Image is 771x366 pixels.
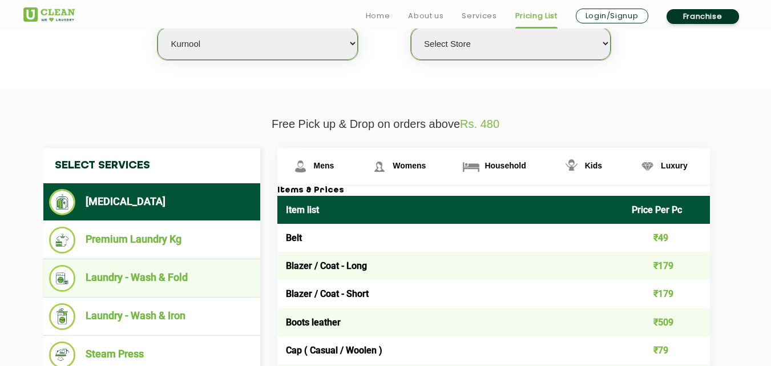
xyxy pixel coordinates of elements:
[23,118,748,131] p: Free Pick up & Drop on orders above
[49,265,255,292] li: Laundry - Wash & Fold
[393,161,426,170] span: Womens
[49,227,76,254] img: Premium Laundry Kg
[314,161,334,170] span: Mens
[460,118,499,130] span: Rs. 480
[585,161,602,170] span: Kids
[366,9,390,23] a: Home
[637,156,657,176] img: Luxury
[369,156,389,176] img: Womens
[623,196,710,224] th: Price Per Pc
[461,156,481,176] img: Household
[277,196,624,224] th: Item list
[667,9,739,24] a: Franchise
[49,227,255,254] li: Premium Laundry Kg
[623,308,710,336] td: ₹509
[49,265,76,292] img: Laundry - Wash & Fold
[277,186,710,196] h3: Items & Prices
[49,189,76,215] img: Dry Cleaning
[661,161,688,170] span: Luxury
[290,156,310,176] img: Mens
[623,336,710,364] td: ₹79
[462,9,496,23] a: Services
[49,303,76,330] img: Laundry - Wash & Iron
[576,9,648,23] a: Login/Signup
[43,148,260,183] h4: Select Services
[623,252,710,280] td: ₹179
[623,224,710,252] td: ₹49
[49,189,255,215] li: [MEDICAL_DATA]
[485,161,526,170] span: Household
[562,156,582,176] img: Kids
[49,303,255,330] li: Laundry - Wash & Iron
[277,224,624,252] td: Belt
[515,9,558,23] a: Pricing List
[277,336,624,364] td: Cap ( Casual / Woolen )
[408,9,443,23] a: About us
[623,280,710,308] td: ₹179
[277,308,624,336] td: Boots leather
[277,252,624,280] td: Blazer / Coat - Long
[277,280,624,308] td: Blazer / Coat - Short
[23,7,75,22] img: UClean Laundry and Dry Cleaning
